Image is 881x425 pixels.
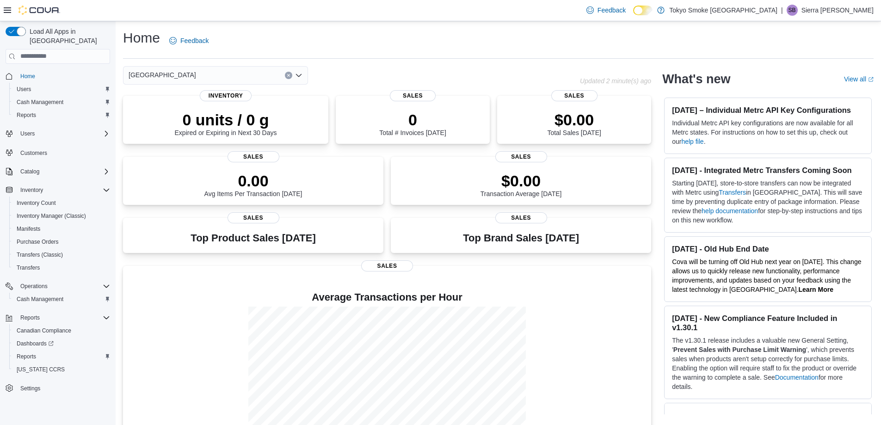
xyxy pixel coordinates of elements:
p: 0.00 [204,172,302,190]
p: Updated 2 minute(s) ago [580,77,651,85]
span: Cova will be turning off Old Hub next year on [DATE]. This change allows us to quickly release ne... [672,258,861,293]
img: Cova [18,6,60,15]
span: Sales [390,90,436,101]
a: Dashboards [9,337,114,350]
span: Inventory [20,186,43,194]
span: Customers [20,149,47,157]
span: Inventory Count [13,197,110,209]
button: Clear input [285,72,292,79]
a: Transfers (Classic) [13,249,67,260]
span: Sales [495,212,547,223]
span: Reports [17,353,36,360]
span: Sales [361,260,413,271]
button: Users [17,128,38,139]
span: Cash Management [13,294,110,305]
span: Users [20,130,35,137]
button: Inventory Count [9,197,114,209]
span: Reports [17,312,110,323]
span: Inventory Count [17,199,56,207]
svg: External link [868,77,874,82]
span: Reports [17,111,36,119]
button: Purchase Orders [9,235,114,248]
a: Learn More [799,286,833,293]
nav: Complex example [6,66,110,419]
h3: [DATE] - Integrated Metrc Transfers Coming Soon [672,166,864,175]
button: Reports [17,312,43,323]
strong: Prevent Sales with Purchase Limit Warning [673,346,806,353]
span: Feedback [180,36,209,45]
a: Canadian Compliance [13,325,75,336]
span: Operations [20,283,48,290]
a: Documentation [775,374,819,381]
a: Cash Management [13,294,67,305]
a: Inventory Manager (Classic) [13,210,90,222]
h3: [DATE] - Old Hub End Date [672,244,864,253]
a: Customers [17,148,51,159]
span: Sales [228,212,279,223]
div: Sierra Boire [787,5,798,16]
span: Reports [13,351,110,362]
a: [US_STATE] CCRS [13,364,68,375]
div: Expired or Expiring in Next 30 Days [175,111,277,136]
button: Reports [9,109,114,122]
span: Users [17,128,110,139]
span: Customers [17,147,110,158]
p: Tokyo Smoke [GEOGRAPHIC_DATA] [669,5,777,16]
button: Settings [2,382,114,395]
a: Reports [13,351,40,362]
a: Transfers [719,189,746,196]
span: Catalog [20,168,39,175]
div: Total Sales [DATE] [547,111,601,136]
span: Transfers (Classic) [17,251,63,259]
h3: [DATE] – Individual Metrc API Key Configurations [672,105,864,115]
div: Total # Invoices [DATE] [379,111,446,136]
a: help file [681,138,703,145]
span: Manifests [17,225,40,233]
span: Reports [20,314,40,321]
span: Transfers (Classic) [13,249,110,260]
span: Purchase Orders [17,238,59,246]
h4: Average Transactions per Hour [130,292,644,303]
input: Dark Mode [633,6,653,15]
span: Dashboards [17,340,54,347]
a: Feedback [583,1,629,19]
button: Catalog [17,166,43,177]
span: Cash Management [17,296,63,303]
span: [US_STATE] CCRS [17,366,65,373]
span: Inventory Manager (Classic) [17,212,86,220]
button: Canadian Compliance [9,324,114,337]
span: Home [20,73,35,80]
span: Settings [20,385,40,392]
span: Sales [495,151,547,162]
button: Home [2,69,114,83]
button: Transfers (Classic) [9,248,114,261]
span: Catalog [17,166,110,177]
button: Operations [2,280,114,293]
button: Open list of options [295,72,302,79]
span: Inventory [17,185,110,196]
button: Cash Management [9,96,114,109]
span: Transfers [17,264,40,271]
span: Inventory [200,90,252,101]
button: Operations [17,281,51,292]
a: Manifests [13,223,44,234]
a: Users [13,84,35,95]
span: Cash Management [17,99,63,106]
span: Sales [228,151,279,162]
a: Dashboards [13,338,57,349]
span: Inventory Manager (Classic) [13,210,110,222]
button: Users [2,127,114,140]
span: Operations [17,281,110,292]
span: Users [13,84,110,95]
h2: What's new [662,72,730,86]
button: Customers [2,146,114,159]
span: Canadian Compliance [13,325,110,336]
span: Washington CCRS [13,364,110,375]
span: Feedback [598,6,626,15]
a: Purchase Orders [13,236,62,247]
span: Home [17,70,110,82]
button: Users [9,83,114,96]
p: $0.00 [547,111,601,129]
